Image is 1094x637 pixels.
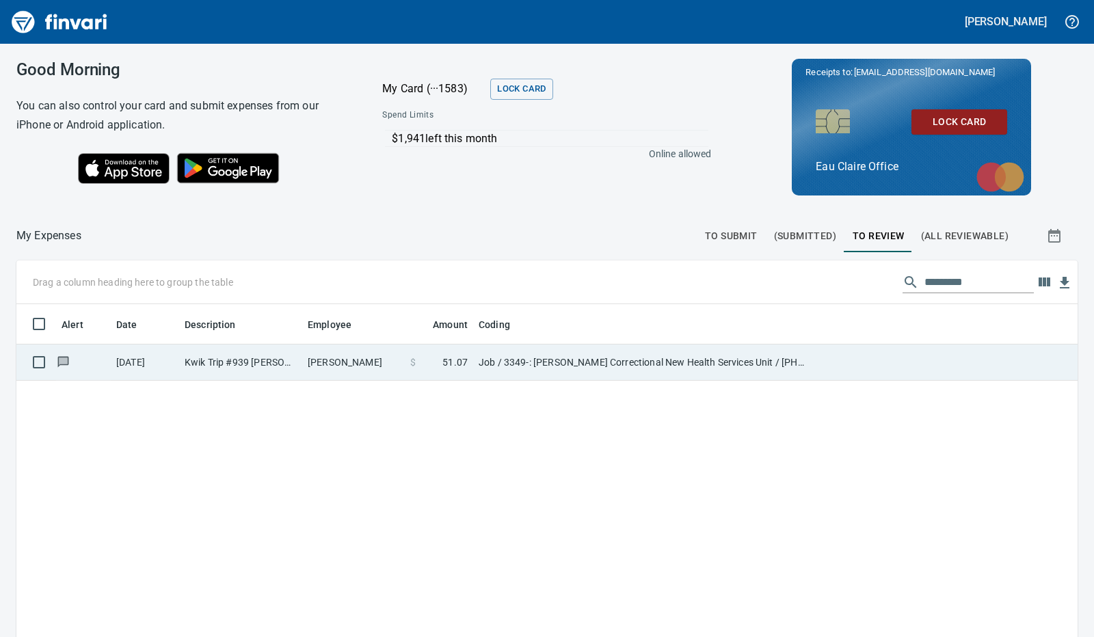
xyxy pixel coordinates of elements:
[1054,273,1075,293] button: Download Table
[56,357,70,366] span: Has messages
[970,155,1031,199] img: mastercard.svg
[705,228,758,245] span: To Submit
[805,66,1017,79] p: Receipts to:
[371,147,711,161] p: Online allowed
[308,316,351,333] span: Employee
[1034,219,1078,252] button: Show transactions within a particular date range
[62,316,83,333] span: Alert
[62,316,101,333] span: Alert
[490,79,552,100] button: Lock Card
[382,81,485,97] p: My Card (···1583)
[911,109,1007,135] button: Lock Card
[965,14,1047,29] h5: [PERSON_NAME]
[382,109,571,122] span: Spend Limits
[308,316,369,333] span: Employee
[392,131,708,147] p: $1,941 left this month
[16,228,81,244] p: My Expenses
[179,344,302,381] td: Kwik Trip #939 [PERSON_NAME] WI
[8,5,111,38] img: Finvari
[33,275,233,289] p: Drag a column heading here to group the table
[410,355,416,369] span: $
[16,96,348,135] h6: You can also control your card and submit expenses from our iPhone or Android application.
[16,60,348,79] h3: Good Morning
[433,316,468,333] span: Amount
[170,146,287,191] img: Get it on Google Play
[116,316,137,333] span: Date
[922,113,996,131] span: Lock Card
[78,153,170,184] img: Download on the App Store
[111,344,179,381] td: [DATE]
[816,159,1007,175] p: Eau Claire Office
[497,81,546,97] span: Lock Card
[185,316,254,333] span: Description
[116,316,155,333] span: Date
[16,228,81,244] nav: breadcrumb
[442,355,468,369] span: 51.07
[961,11,1050,32] button: [PERSON_NAME]
[921,228,1009,245] span: (All Reviewable)
[479,316,528,333] span: Coding
[415,316,468,333] span: Amount
[479,316,510,333] span: Coding
[774,228,836,245] span: (Submitted)
[853,228,905,245] span: To Review
[1034,272,1054,293] button: Choose columns to display
[185,316,236,333] span: Description
[302,344,405,381] td: [PERSON_NAME]
[473,344,815,381] td: Job / 3349-: [PERSON_NAME] Correctional New Health Services Unit / [PHONE_NUMBER]: Fuel for Gener...
[853,66,996,79] span: [EMAIL_ADDRESS][DOMAIN_NAME]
